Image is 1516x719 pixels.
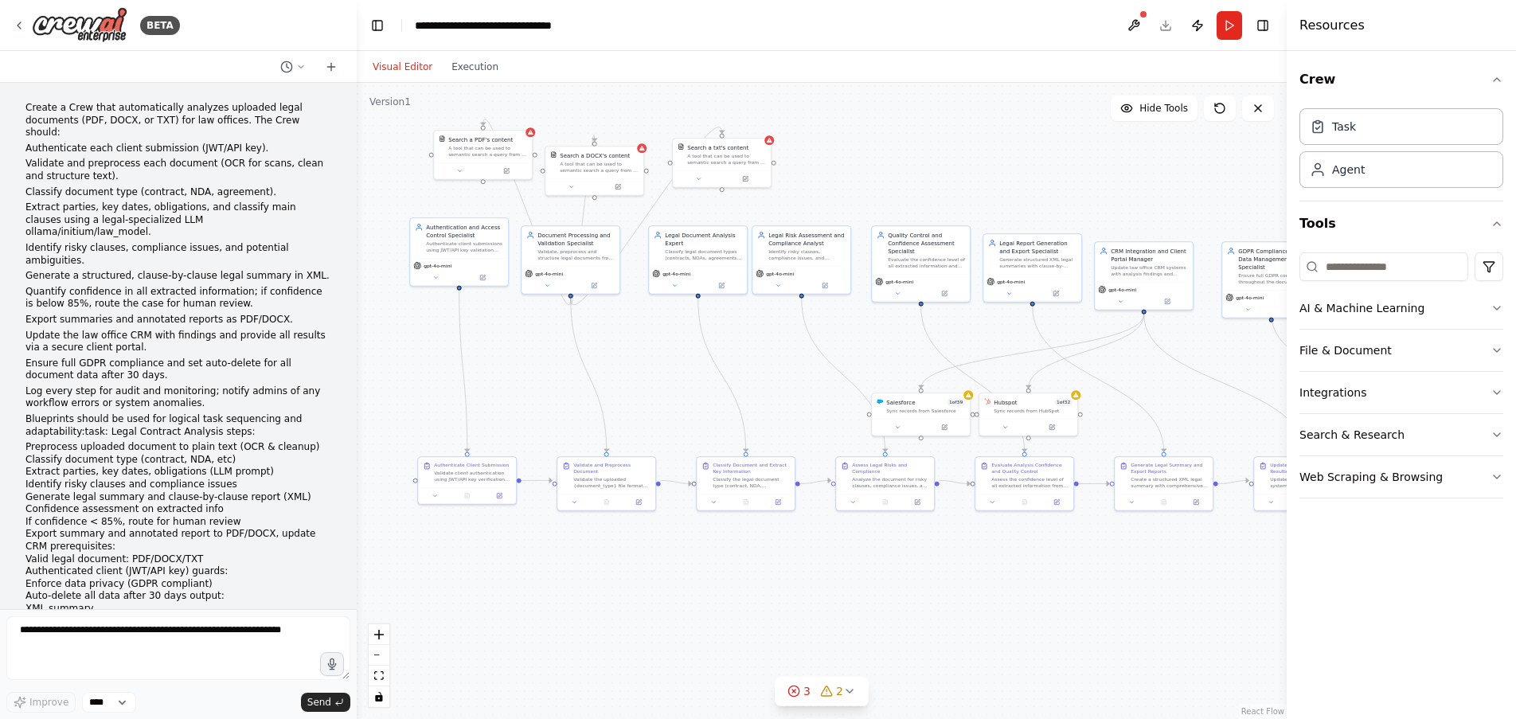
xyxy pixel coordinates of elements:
span: gpt-4o-mini [766,271,794,277]
div: Authentication and Access Control SpecialistAuthenticate client submissions using JWT/API key val... [409,217,509,287]
span: gpt-4o-mini [885,279,913,285]
div: A tool that can be used to semantic search a query from a txt's content. [687,153,766,166]
div: Salesforce [886,398,915,406]
div: PDFSearchToolSearch a PDF's contentA tool that can be used to semantic search a query from a PDF'... [433,130,533,180]
div: Authenticate Client SubmissionValidate client authentication using JWT/API key verification for t... [417,456,517,505]
g: Edge from 93b4da2f-0e2a-4825-87ee-97837aaa0356 to f31e1602-871e-47a9-9170-5d5b7e2d5a85 [567,126,726,307]
button: Open in side panel [1182,498,1209,507]
div: Legal Risk Assessment and Compliance Analyst [768,231,846,247]
div: Validate, preprocess and structure legal documents from various formats (PDF, DOCX, TXT) includin... [537,248,615,261]
span: 3 [803,683,811,699]
div: Search a DOCX's content [560,151,630,159]
div: Update law office CRM systems with analysis findings and manage secure client portal delivery of ... [1111,264,1188,277]
span: gpt-4o-mini [424,263,451,269]
div: BETA [140,16,180,35]
div: HubSpotHubspot1of32Sync records from HubSpot [979,393,1078,436]
div: Identify risky clauses, compliance issues, and potential ambiguities in legal documents while ass... [768,248,846,261]
li: If confidence < 85%, route for human review [25,516,331,529]
div: CRM Integration and Client Portal ManagerUpdate law office CRM systems with analysis findings and... [1094,241,1194,311]
button: Open in side panel [904,498,931,507]
button: Open in side panel [1272,305,1318,315]
button: zoom out [369,645,389,666]
button: Open in side panel [572,281,617,291]
p: Create a Crew that automatically analyzes uploaded legal documents (PDF, DOCX, or TXT) for law of... [25,102,331,139]
button: Open in side panel [764,498,791,507]
g: Edge from 07046072-e51c-4e78-9ae6-1e0fd43f4b6e to bc548790-ae54-433c-80fd-30d49cc4257c [455,291,471,452]
g: Edge from 68138216-9196-4b40-ac9f-54f8b0808c9e to 977f8070-b05d-4f58-84f7-543fadae6040 [694,299,750,452]
div: Generate Legal Summary and Export Reports [1131,462,1208,475]
li: Classify document type (contract, NDA, etc) [25,454,331,467]
div: Generate structured XML legal summaries with clause-by-clause analysis and export annotated repor... [999,256,1076,269]
g: Edge from bc548790-ae54-433c-80fd-30d49cc4257c to 2a88a49e-c2b3-4c54-81ac-b9331aada151 [522,476,553,484]
li: Identify risky clauses and compliance issues [25,479,331,491]
g: Edge from 93b4da2f-0e2a-4825-87ee-97837aaa0356 to 3100b265-ae6f-4255-a99f-eba099d7e6dd [479,118,575,307]
div: Assess Legal Risks and ComplianceAnalyze the document for risky clauses, compliance issues, and p... [835,456,935,511]
span: gpt-4o-mini [662,271,690,277]
div: Classify legal document types (contracts, NDAs, agreements) and extract critical information incl... [665,248,742,261]
button: Click to speak your automation idea [320,652,344,676]
button: Send [301,693,350,712]
div: Document Processing and Validation Specialist [537,231,615,247]
g: Edge from df63828d-3745-4696-9bb1-480bff36a363 to f5e03777-b56a-44df-8a1d-79b3b8e3895b [1140,315,1307,452]
p: Validate and preprocess each document (OCR for scans, clean and structure text). [25,158,331,182]
button: Open in side panel [922,423,967,432]
img: DOCXSearchTool [550,151,557,158]
button: File & Document [1299,330,1503,371]
div: Validate and Preprocess Document [573,462,651,475]
div: Update the law office CRM system with analysis findings, client interaction logs, and document pr... [1270,476,1347,489]
div: Update CRM and Deliver Results [1270,462,1347,475]
span: 2 [836,683,843,699]
button: Open in side panel [484,166,529,176]
div: Document Processing and Validation SpecialistValidate, preprocess and structure legal documents f... [521,225,620,295]
div: Hubspot [994,398,1017,406]
div: Authenticate client submissions using JWT/API key validation and ensure only authorized access to... [426,240,503,253]
div: A tool that can be used to semantic search a query from a DOCX's content. [560,161,639,174]
button: Hide right sidebar [1252,14,1274,37]
button: zoom in [369,624,389,645]
button: Open in side panel [625,498,652,507]
button: Tools [1299,201,1503,246]
button: No output available [1147,498,1181,507]
button: Switch to previous chat [274,57,312,76]
img: TXTSearchTool [678,143,684,150]
div: Create a structured XML legal summary with comprehensive clause-by-clause analysis based on all e... [1131,476,1208,489]
button: Open in side panel [1030,423,1075,432]
p: Update the law office CRM with findings and provide all results via a secure client portal. [25,330,331,354]
div: Authentication and Access Control Specialist [426,223,503,239]
div: React Flow controls [369,624,389,707]
div: Validate client authentication using JWT/API key verification for the submitted legal document fr... [434,470,511,483]
p: Generate a structured, clause-by-clause legal summary in XML. [25,270,331,283]
button: Execution [442,57,508,76]
li: Authenticated client (JWT/API key) guards: [25,565,331,578]
g: Edge from 1dbc30e5-a712-43b7-8626-c83a7c381f64 to a6a2a89b-3b57-413a-a00b-16486d3cefcb [1029,307,1168,452]
button: fit view [369,666,389,686]
div: Evaluate the confidence level of all extracted information and route cases for human review when ... [888,256,965,269]
button: AI & Machine Learning [1299,287,1503,329]
button: Integrations [1299,372,1503,413]
button: Open in side panel [1033,289,1079,299]
p: Extract parties, key dates, obligations, and classify main clauses using a legal-specialized LLM ... [25,201,331,239]
img: HubSpot [984,398,990,404]
p: Export summaries and annotated reports as PDF/DOCX. [25,314,331,326]
div: Evaluate Analysis Confidence and Quality Control [991,462,1069,475]
div: SalesforceSalesforce1of39Sync records from Salesforce [871,393,971,436]
button: Hide Tools [1111,96,1198,121]
div: Ensure full GDPR compliance throughout the document analysis process and manage automatic data de... [1238,272,1315,285]
g: Edge from a02835d4-43fb-4c37-ba19-f9af8628f0ef to 972be9f1-7228-4f20-a9d7-1747f04b245d [917,307,1029,452]
li: XML summary [25,603,331,615]
div: Legal Report Generation and Export SpecialistGenerate structured XML legal summaries with clause-... [983,233,1082,303]
g: Edge from 972be9f1-7228-4f20-a9d7-1747f04b245d to a6a2a89b-3b57-413a-a00b-16486d3cefcb [1079,479,1110,487]
li: Confidence assessment on extracted info [25,503,331,516]
div: Sync records from Salesforce [886,408,965,414]
p: Blueprints should be used for logical task sequencing and adaptability:task: Legal Contract Analy... [25,413,331,438]
button: Open in side panel [486,491,513,501]
p: Identify risky clauses, compliance issues, and potential ambiguities. [25,242,331,267]
li: Preprocess uploaded document to plain text (OCR & cleanup) [25,441,331,454]
button: Start a new chat [318,57,344,76]
button: 32 [775,677,869,706]
div: Assess Legal Risks and Compliance [852,462,929,475]
g: Edge from 2a88a49e-c2b3-4c54-81ac-b9331aada151 to 977f8070-b05d-4f58-84f7-543fadae6040 [661,476,692,487]
div: Legal Document Analysis Expert [665,231,742,247]
button: No output available [590,498,623,507]
li: Generate legal summary and clause-by-clause report (XML) [25,491,331,504]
